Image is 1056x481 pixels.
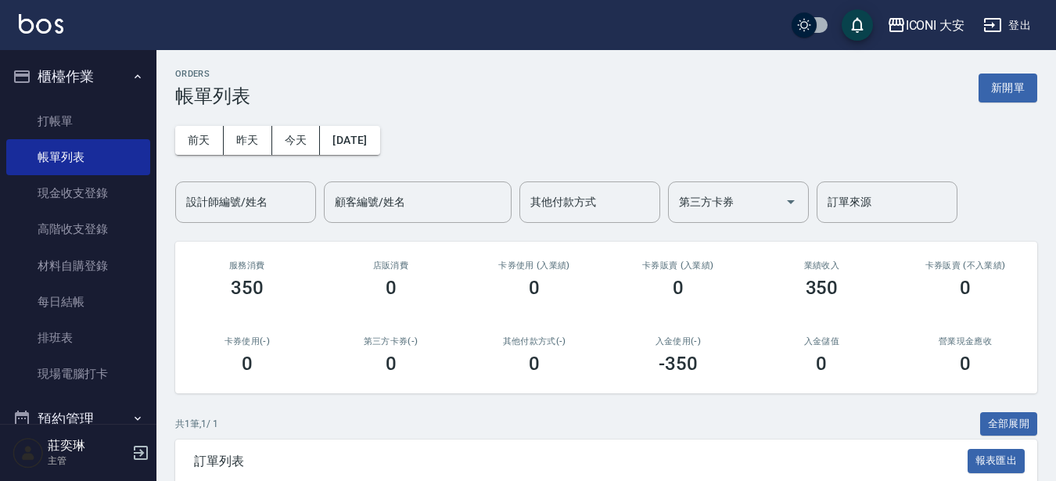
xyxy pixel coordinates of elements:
h2: 卡券使用 (入業績) [481,260,587,271]
a: 報表匯出 [968,453,1025,468]
a: 材料自購登錄 [6,248,150,284]
button: 前天 [175,126,224,155]
h3: 0 [960,277,971,299]
span: 訂單列表 [194,454,968,469]
img: Person [13,437,44,468]
h2: 入金儲值 [769,336,875,346]
a: 現金收支登錄 [6,175,150,211]
a: 打帳單 [6,103,150,139]
img: Logo [19,14,63,34]
button: 新開單 [979,74,1037,102]
a: 帳單列表 [6,139,150,175]
h3: 0 [386,353,397,375]
button: 全部展開 [980,412,1038,436]
a: 現場電腦打卡 [6,356,150,392]
button: 昨天 [224,126,272,155]
a: 每日結帳 [6,284,150,320]
a: 新開單 [979,80,1037,95]
h3: 350 [231,277,264,299]
button: 預約管理 [6,399,150,440]
h3: 0 [673,277,684,299]
a: 排班表 [6,320,150,356]
p: 共 1 筆, 1 / 1 [175,417,218,431]
button: 今天 [272,126,321,155]
h2: 卡券販賣 (不入業績) [912,260,1018,271]
h2: 入金使用(-) [625,336,731,346]
h2: 業績收入 [769,260,875,271]
button: ICONI 大安 [881,9,972,41]
h3: 0 [386,277,397,299]
h2: ORDERS [175,69,250,79]
h2: 其他付款方式(-) [481,336,587,346]
h3: 0 [529,277,540,299]
h3: 0 [960,353,971,375]
p: 主管 [48,454,128,468]
h3: 帳單列表 [175,85,250,107]
button: 櫃檯作業 [6,56,150,97]
h2: 店販消費 [338,260,444,271]
h3: 0 [529,353,540,375]
button: [DATE] [320,126,379,155]
h2: 卡券販賣 (入業績) [625,260,731,271]
h2: 卡券使用(-) [194,336,300,346]
h2: 營業現金應收 [912,336,1018,346]
a: 高階收支登錄 [6,211,150,247]
h5: 莊奕琳 [48,438,128,454]
h3: 0 [242,353,253,375]
button: 報表匯出 [968,449,1025,473]
button: Open [778,189,803,214]
h3: 0 [816,353,827,375]
h2: 第三方卡券(-) [338,336,444,346]
div: ICONI 大安 [906,16,965,35]
button: 登出 [977,11,1037,40]
h3: -350 [659,353,698,375]
h3: 350 [806,277,839,299]
h3: 服務消費 [194,260,300,271]
button: save [842,9,873,41]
